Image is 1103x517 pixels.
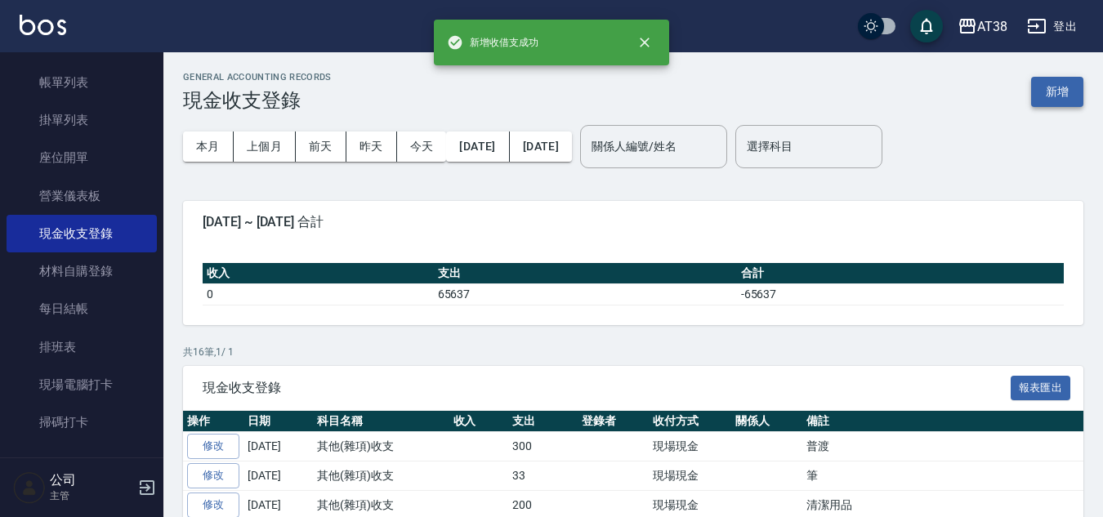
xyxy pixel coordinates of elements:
[20,15,66,35] img: Logo
[910,10,943,42] button: save
[183,72,332,82] h2: GENERAL ACCOUNTING RECORDS
[183,345,1083,359] p: 共 16 筆, 1 / 1
[313,461,449,491] td: 其他(雜項)收支
[313,411,449,432] th: 科目名稱
[446,131,509,162] button: [DATE]
[7,448,157,490] button: 預約管理
[203,214,1064,230] span: [DATE] ~ [DATE] 合計
[508,432,578,461] td: 300
[397,131,447,162] button: 今天
[187,463,239,488] a: 修改
[1031,77,1083,107] button: 新增
[7,101,157,139] a: 掛單列表
[1020,11,1083,42] button: 登出
[1031,83,1083,99] a: 新增
[7,177,157,215] a: 營業儀表板
[7,328,157,366] a: 排班表
[951,10,1014,43] button: AT38
[7,64,157,101] a: 帳單列表
[183,89,332,112] h3: 現金收支登錄
[7,290,157,328] a: 每日結帳
[510,131,572,162] button: [DATE]
[627,25,663,60] button: close
[7,215,157,252] a: 現金收支登錄
[346,131,397,162] button: 昨天
[203,283,434,305] td: 0
[50,472,133,488] h5: 公司
[296,131,346,162] button: 前天
[649,432,731,461] td: 現場現金
[203,263,434,284] th: 收入
[977,16,1007,37] div: AT38
[649,461,731,491] td: 現場現金
[1011,379,1071,394] a: 報表匯出
[243,411,313,432] th: 日期
[7,403,157,441] a: 掃碼打卡
[13,471,46,504] img: Person
[737,283,1064,305] td: -65637
[50,488,133,503] p: 主管
[1011,376,1071,401] button: 報表匯出
[447,34,538,51] span: 新增收借支成功
[449,411,509,432] th: 收入
[508,461,578,491] td: 33
[434,283,737,305] td: 65637
[434,263,737,284] th: 支出
[7,139,157,176] a: 座位開單
[243,461,313,491] td: [DATE]
[578,411,649,432] th: 登錄者
[313,432,449,461] td: 其他(雜項)收支
[243,432,313,461] td: [DATE]
[508,411,578,432] th: 支出
[649,411,731,432] th: 收付方式
[7,252,157,290] a: 材料自購登錄
[737,263,1064,284] th: 合計
[183,411,243,432] th: 操作
[187,434,239,459] a: 修改
[7,366,157,403] a: 現場電腦打卡
[731,411,802,432] th: 關係人
[203,380,1011,396] span: 現金收支登錄
[183,131,234,162] button: 本月
[234,131,296,162] button: 上個月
